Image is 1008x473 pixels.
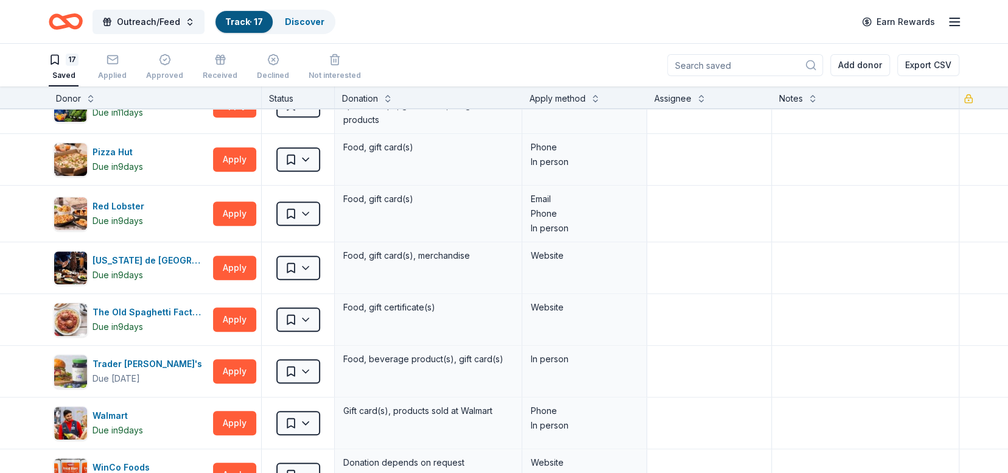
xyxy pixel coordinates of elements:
a: Earn Rewards [855,11,942,33]
button: Apply [213,307,256,332]
button: Declined [257,49,289,86]
button: Apply [213,256,256,280]
img: Image for Trader Joe's [54,355,87,388]
button: Apply [213,147,256,172]
div: Phone [531,206,638,221]
button: Add donor [830,54,890,76]
div: Phone [531,404,638,418]
div: Phone [531,140,638,155]
div: Donor [56,91,81,106]
button: Not interested [309,49,361,86]
button: Image for Pizza HutPizza HutDue in9days [54,142,208,177]
img: Image for Texas de Brazil [54,251,87,284]
div: Declined [257,71,289,80]
button: Apply [213,359,256,384]
div: 17 [66,54,79,66]
div: In person [531,352,638,366]
div: Walmart [93,408,143,423]
div: Food, gift card(s), merchandise [342,247,514,264]
div: Gift card(s), products sold at Walmart [342,402,514,419]
img: Image for The Old Spaghetti Factory [54,303,87,336]
button: Image for Texas de Brazil[US_STATE] de [GEOGRAPHIC_DATA]Due in9days [54,251,208,285]
div: Website [531,248,638,263]
div: In person [531,155,638,169]
div: Assignee [654,91,691,106]
div: Food, gift certificate(s) [342,299,514,316]
div: Website [531,300,638,315]
button: Apply [213,411,256,435]
div: Received [203,71,237,80]
div: Donation [342,91,378,106]
div: Red Lobster [93,199,149,214]
div: Due in 9 days [93,268,143,282]
div: Due [DATE] [93,371,140,386]
div: Not interested [309,71,361,80]
div: Saved [49,71,79,80]
button: 17Saved [49,49,79,86]
span: Outreach/Feed [117,15,180,29]
a: Track· 17 [225,16,263,27]
button: Image for WalmartWalmartDue in9days [54,406,208,440]
button: Export CSV [897,54,959,76]
button: Image for Trader Joe'sTrader [PERSON_NAME]'sDue [DATE] [54,354,208,388]
div: In person [531,418,638,433]
button: Outreach/Feed [93,10,205,34]
div: Email [531,192,638,206]
img: Image for Red Lobster [54,197,87,230]
div: Due in 11 days [93,105,143,120]
div: Food, gift card(s) [342,139,514,156]
div: [US_STATE] de [GEOGRAPHIC_DATA] [93,253,208,268]
div: The Old Spaghetti Factory [93,305,208,320]
div: Due in 9 days [93,423,143,438]
div: Website [531,455,638,470]
div: Donation depends on request [342,454,514,471]
div: Due in 9 days [93,159,143,174]
div: Pizza Hut [93,145,143,159]
div: Applied [98,71,127,80]
div: Status [262,86,335,108]
button: Applied [98,49,127,86]
input: Search saved [667,54,823,76]
div: Due in 9 days [93,214,143,228]
div: Due in 9 days [93,320,143,334]
button: Approved [146,49,183,86]
img: Image for Walmart [54,407,87,440]
button: Track· 17Discover [214,10,335,34]
button: Received [203,49,237,86]
div: Approved [146,71,183,80]
a: Home [49,7,83,36]
div: Notes [779,91,803,106]
div: Apply method [530,91,586,106]
div: In person [531,221,638,236]
button: Apply [213,201,256,226]
button: Image for The Old Spaghetti FactoryThe Old Spaghetti FactoryDue in9days [54,303,208,337]
div: Food, beverage product(s), gift card(s) [342,351,514,368]
a: Discover [285,16,324,27]
button: Image for Red LobsterRed LobsterDue in9days [54,197,208,231]
div: Trader [PERSON_NAME]'s [93,357,207,371]
div: Food, gift card(s) [342,191,514,208]
img: Image for Pizza Hut [54,143,87,176]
